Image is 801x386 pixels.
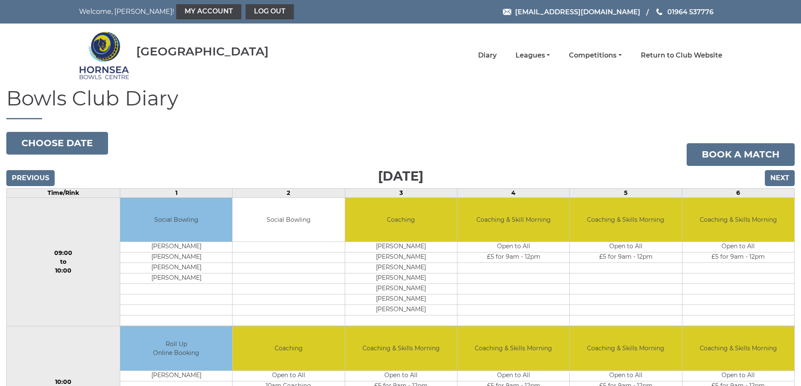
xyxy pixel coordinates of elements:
a: Competitions [569,51,621,60]
td: Social Bowling [233,198,344,242]
input: Previous [6,170,55,186]
td: 6 [682,188,794,197]
td: 5 [570,188,682,197]
td: Coaching & Skills Morning [570,198,682,242]
span: 01964 537776 [667,8,714,16]
td: [PERSON_NAME] [120,252,232,263]
td: [PERSON_NAME] [345,305,457,315]
td: Open to All [570,370,682,381]
td: [PERSON_NAME] [345,252,457,263]
td: [PERSON_NAME] [120,370,232,381]
a: Book a match [687,143,795,166]
h1: Bowls Club Diary [6,87,795,119]
td: Open to All [233,370,344,381]
td: [PERSON_NAME] [120,242,232,252]
td: [PERSON_NAME] [345,242,457,252]
img: Phone us [656,8,662,15]
td: Open to All [457,242,569,252]
td: Coaching & Skill Morning [457,198,569,242]
td: Open to All [457,370,569,381]
td: Open to All [682,370,794,381]
a: Return to Club Website [641,51,722,60]
span: [EMAIL_ADDRESS][DOMAIN_NAME] [515,8,640,16]
td: £5 for 9am - 12pm [570,252,682,263]
td: 1 [120,188,232,197]
td: Coaching & Skills Morning [457,326,569,370]
td: Coaching [233,326,344,370]
td: Coaching [345,198,457,242]
td: £5 for 9am - 12pm [457,252,569,263]
td: 2 [233,188,345,197]
td: [PERSON_NAME] [345,294,457,305]
a: My Account [176,4,241,19]
td: Open to All [682,242,794,252]
a: Leagues [515,51,550,60]
td: Time/Rink [7,188,120,197]
input: Next [765,170,795,186]
a: Phone us 01964 537776 [655,7,714,17]
td: £5 for 9am - 12pm [682,252,794,263]
img: Email [503,9,511,15]
td: [PERSON_NAME] [345,273,457,284]
td: 4 [457,188,569,197]
img: Hornsea Bowls Centre [79,26,130,85]
td: Coaching & Skills Morning [682,198,794,242]
td: [PERSON_NAME] [120,263,232,273]
td: Open to All [345,370,457,381]
td: [PERSON_NAME] [120,273,232,284]
td: 09:00 to 10:00 [7,197,120,326]
td: 3 [345,188,457,197]
td: Social Bowling [120,198,232,242]
td: Open to All [570,242,682,252]
td: Coaching & Skills Morning [345,326,457,370]
a: Diary [478,51,497,60]
a: Email [EMAIL_ADDRESS][DOMAIN_NAME] [503,7,640,17]
td: [PERSON_NAME] [345,263,457,273]
button: Choose date [6,132,108,155]
td: Coaching & Skills Morning [570,326,682,370]
td: Coaching & Skills Morning [682,326,794,370]
div: [GEOGRAPHIC_DATA] [136,45,269,58]
td: Roll Up Online Booking [120,326,232,370]
td: [PERSON_NAME] [345,284,457,294]
a: Log out [246,4,294,19]
nav: Welcome, [PERSON_NAME]! [79,4,340,19]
